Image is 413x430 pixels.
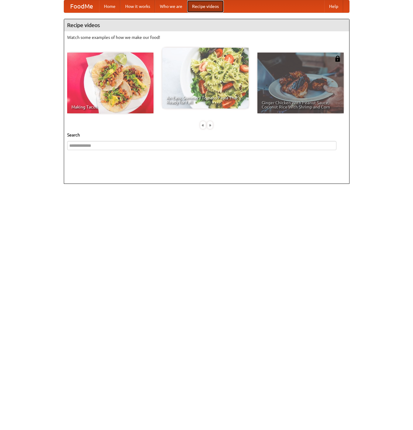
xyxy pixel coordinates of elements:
a: Help [324,0,343,12]
img: 483408.png [335,56,341,62]
p: Watch some examples of how we make our food! [67,34,346,40]
a: Who we are [155,0,187,12]
a: Recipe videos [187,0,224,12]
a: Home [99,0,120,12]
a: An Easy, Summery Tomato Pasta That's Ready for Fall [162,48,249,108]
span: Making Tacos [71,105,149,109]
div: « [200,121,206,129]
a: How it works [120,0,155,12]
a: Making Tacos [67,53,153,113]
h5: Search [67,132,346,138]
div: » [207,121,213,129]
span: An Easy, Summery Tomato Pasta That's Ready for Fall [167,96,244,104]
h4: Recipe videos [64,19,349,31]
a: FoodMe [64,0,99,12]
